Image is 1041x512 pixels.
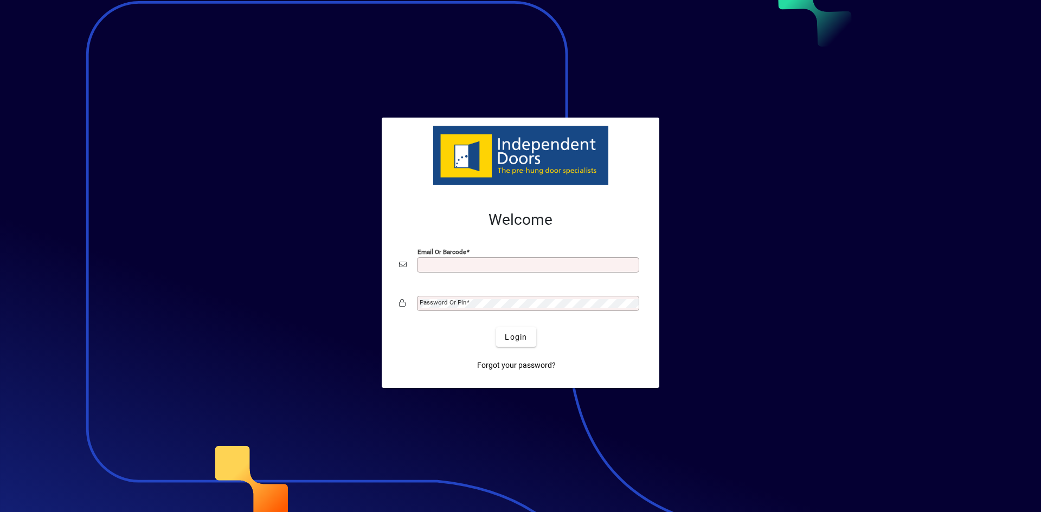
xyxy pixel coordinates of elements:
span: Login [505,332,527,343]
mat-label: Password or Pin [420,299,466,306]
span: Forgot your password? [477,360,556,371]
h2: Welcome [399,211,642,229]
a: Forgot your password? [473,355,560,375]
button: Login [496,327,536,347]
mat-label: Email or Barcode [417,248,466,256]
